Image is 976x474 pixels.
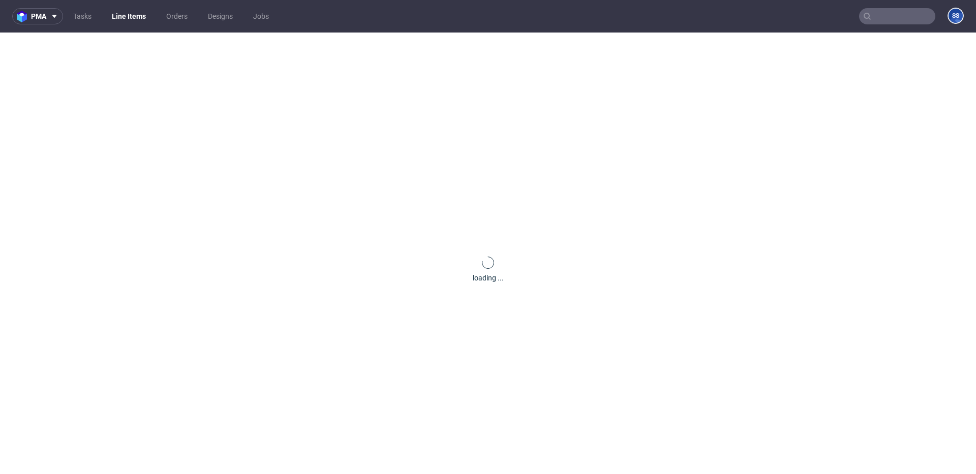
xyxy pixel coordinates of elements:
a: Jobs [247,8,275,24]
a: Line Items [106,8,152,24]
span: pma [31,13,46,20]
a: Designs [202,8,239,24]
div: loading ... [473,273,504,283]
figcaption: SS [949,9,963,23]
img: logo [17,11,31,22]
button: pma [12,8,63,24]
a: Orders [160,8,194,24]
a: Tasks [67,8,98,24]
